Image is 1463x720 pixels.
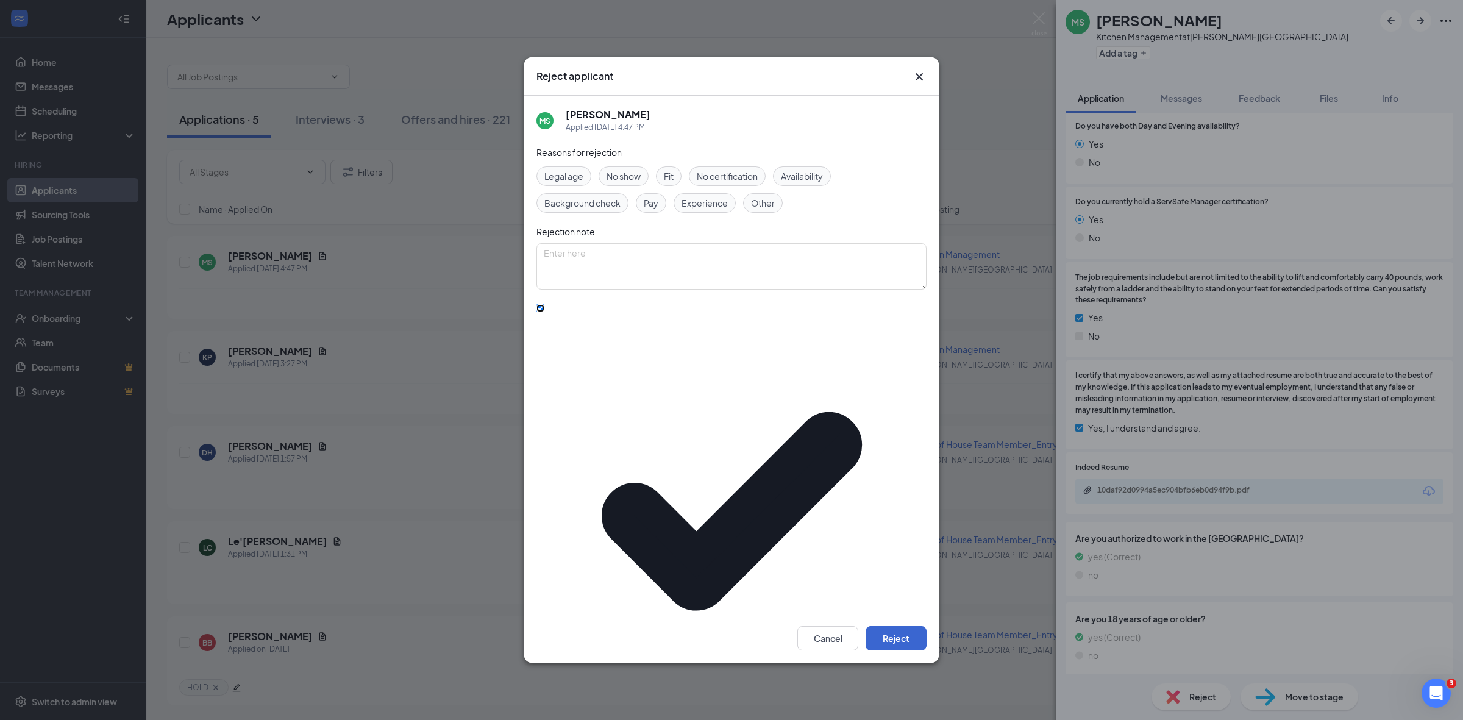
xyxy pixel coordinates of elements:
[539,116,550,126] div: MS
[536,70,613,83] h3: Reject applicant
[912,70,927,84] svg: Cross
[682,196,728,210] span: Experience
[664,169,674,183] span: Fit
[607,169,641,183] span: No show
[536,147,622,158] span: Reasons for rejection
[544,169,583,183] span: Legal age
[1422,679,1451,708] iframe: Intercom live chat
[544,196,621,210] span: Background check
[644,196,658,210] span: Pay
[697,169,758,183] span: No certification
[866,626,927,650] button: Reject
[566,121,650,134] div: Applied [DATE] 4:47 PM
[566,108,650,121] h5: [PERSON_NAME]
[912,70,927,84] button: Close
[797,626,858,650] button: Cancel
[751,196,775,210] span: Other
[536,316,927,706] svg: Checkmark
[781,169,823,183] span: Availability
[1447,679,1456,688] span: 3
[536,226,595,237] span: Rejection note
